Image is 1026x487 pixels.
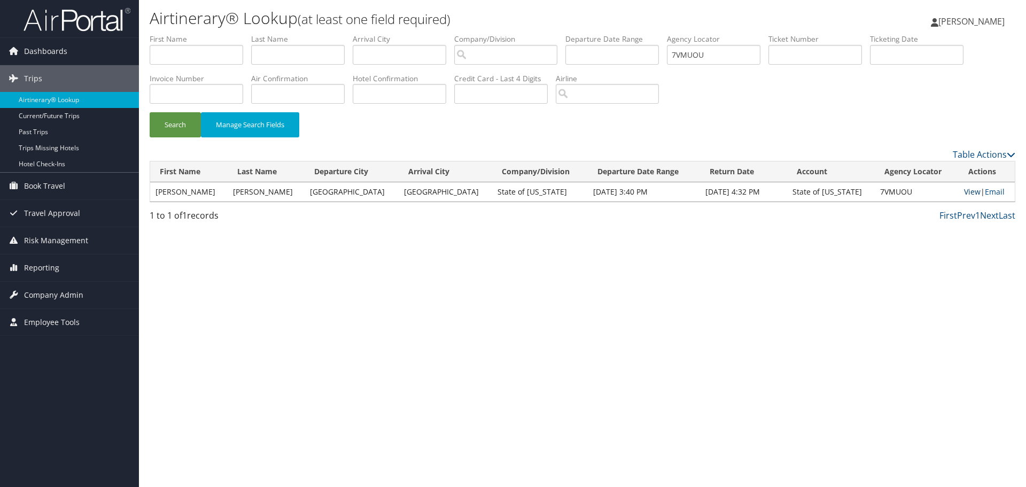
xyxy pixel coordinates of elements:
label: Hotel Confirmation [353,73,454,84]
label: Invoice Number [150,73,251,84]
th: Return Date: activate to sort column ascending [700,161,787,182]
a: 1 [975,210,980,221]
label: Company/Division [454,34,565,44]
label: Ticketing Date [870,34,971,44]
button: Manage Search Fields [201,112,299,137]
a: Email [985,187,1005,197]
th: Arrival City: activate to sort column ascending [399,161,492,182]
span: 1 [182,210,187,221]
span: [PERSON_NAME] [938,16,1005,27]
span: Dashboards [24,38,67,65]
th: Agency Locator: activate to sort column descending [875,161,959,182]
th: Departure Date Range: activate to sort column ascending [588,161,700,182]
td: [DATE] 3:40 PM [588,182,700,202]
label: Credit Card - Last 4 Digits [454,73,556,84]
th: Last Name: activate to sort column ascending [228,161,305,182]
span: Book Travel [24,173,65,199]
a: [PERSON_NAME] [931,5,1015,37]
a: Table Actions [953,149,1015,160]
label: Last Name [251,34,353,44]
td: State of [US_STATE] [787,182,875,202]
th: Actions [959,161,1015,182]
label: Arrival City [353,34,454,44]
label: Ticket Number [768,34,870,44]
span: Travel Approval [24,200,80,227]
label: Airline [556,73,667,84]
a: Next [980,210,999,221]
h1: Airtinerary® Lookup [150,7,727,29]
td: [PERSON_NAME] [228,182,305,202]
a: Last [999,210,1015,221]
td: 7VMUOU [875,182,959,202]
th: First Name: activate to sort column ascending [150,161,228,182]
td: State of [US_STATE] [492,182,588,202]
span: Risk Management [24,227,88,254]
th: Account: activate to sort column ascending [787,161,875,182]
td: | [959,182,1015,202]
label: Departure Date Range [565,34,667,44]
th: Departure City: activate to sort column ascending [305,161,398,182]
td: [GEOGRAPHIC_DATA] [305,182,398,202]
small: (at least one field required) [298,10,450,28]
span: Trips [24,65,42,92]
label: Agency Locator [667,34,768,44]
a: Prev [957,210,975,221]
a: View [964,187,981,197]
span: Company Admin [24,282,83,308]
label: First Name [150,34,251,44]
td: [DATE] 4:32 PM [700,182,787,202]
div: 1 to 1 of records [150,209,354,227]
span: Employee Tools [24,309,80,336]
span: Reporting [24,254,59,281]
th: Company/Division [492,161,588,182]
td: [PERSON_NAME] [150,182,228,202]
img: airportal-logo.png [24,7,130,32]
label: Air Confirmation [251,73,353,84]
button: Search [150,112,201,137]
td: [GEOGRAPHIC_DATA] [399,182,492,202]
a: First [939,210,957,221]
